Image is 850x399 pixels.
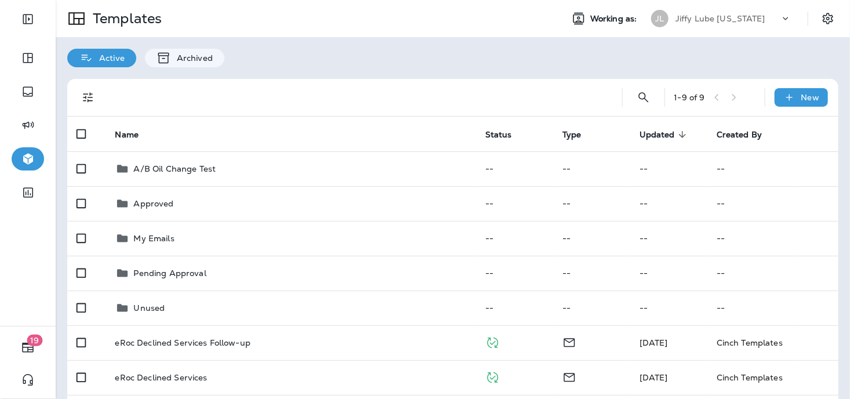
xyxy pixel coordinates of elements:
span: Type [562,130,582,140]
td: -- [476,221,553,256]
p: Templates [88,10,162,27]
span: Jason Munk [640,372,668,383]
div: 1 - 9 of 9 [674,93,705,102]
td: -- [553,186,630,221]
td: -- [630,221,707,256]
td: -- [707,291,838,325]
span: Published [485,371,500,382]
span: Email [562,336,576,347]
p: Approved [134,199,174,208]
span: Status [485,130,512,140]
td: -- [476,256,553,291]
button: Settings [818,8,838,29]
td: -- [553,221,630,256]
span: Type [562,129,597,140]
td: -- [476,186,553,221]
p: Unused [134,303,165,313]
span: Created By [717,129,777,140]
td: -- [630,291,707,325]
p: Archived [171,53,213,63]
p: A/B Oil Change Test [134,164,216,173]
button: Filters [77,86,100,109]
span: Updated [640,130,675,140]
span: Jason Munk [640,338,668,348]
td: -- [707,186,838,221]
td: -- [630,186,707,221]
span: Name [115,129,154,140]
span: Email [562,371,576,382]
td: Cinch Templates [707,325,838,360]
span: Working as: [590,14,640,24]
button: 19 [12,336,44,359]
p: eRoc Declined Services [115,373,208,382]
td: -- [553,256,630,291]
span: Published [485,336,500,347]
p: My Emails [134,234,175,243]
td: -- [553,291,630,325]
span: Status [485,129,527,140]
p: Pending Approval [134,269,206,278]
td: -- [707,256,838,291]
td: -- [707,221,838,256]
td: -- [630,151,707,186]
span: 19 [27,335,43,346]
p: eRoc Declined Services Follow-up [115,338,250,347]
td: -- [707,151,838,186]
td: -- [553,151,630,186]
td: -- [476,151,553,186]
span: Created By [717,130,762,140]
p: Active [93,53,125,63]
td: -- [476,291,553,325]
td: -- [630,256,707,291]
td: Cinch Templates [707,360,838,395]
button: Expand Sidebar [12,8,44,31]
span: Updated [640,129,690,140]
button: Search Templates [632,86,655,109]
span: Name [115,130,139,140]
div: JL [651,10,669,27]
p: Jiffy Lube [US_STATE] [675,14,765,23]
p: New [801,93,819,102]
